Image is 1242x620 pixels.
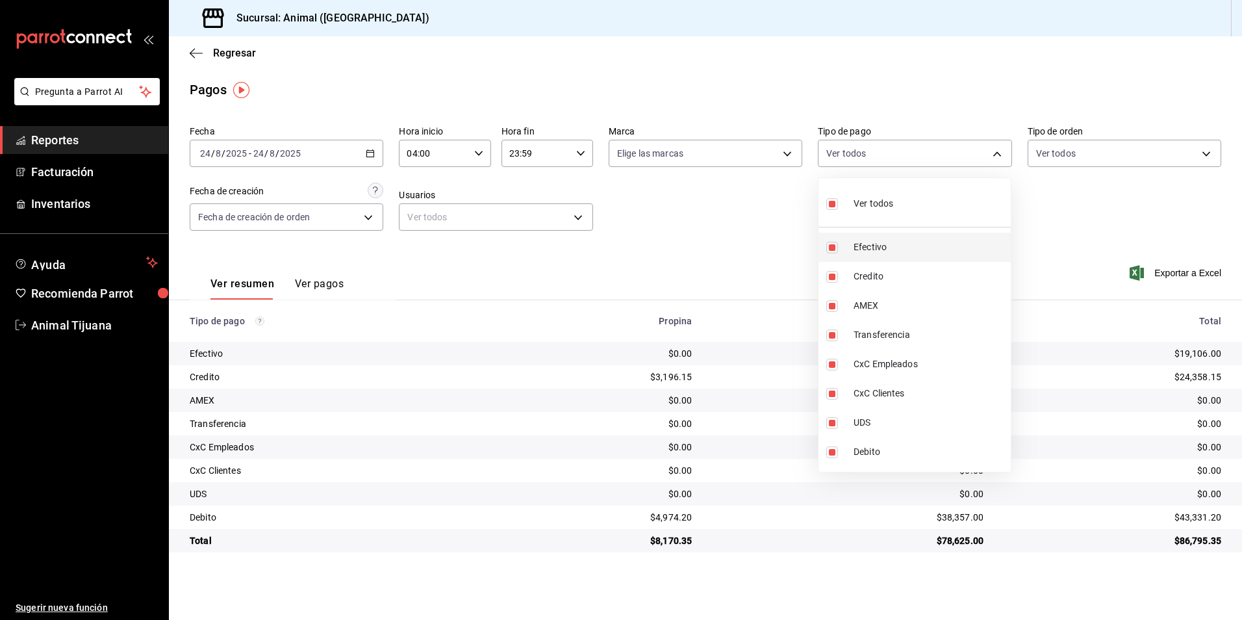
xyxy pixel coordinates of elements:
[854,357,1006,371] span: CxC Empleados
[854,197,893,211] span: Ver todos
[854,299,1006,313] span: AMEX
[854,270,1006,283] span: Credito
[854,328,1006,342] span: Transferencia
[233,82,249,98] img: Tooltip marker
[854,416,1006,430] span: UDS
[854,240,1006,254] span: Efectivo
[854,445,1006,459] span: Debito
[854,387,1006,400] span: CxC Clientes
